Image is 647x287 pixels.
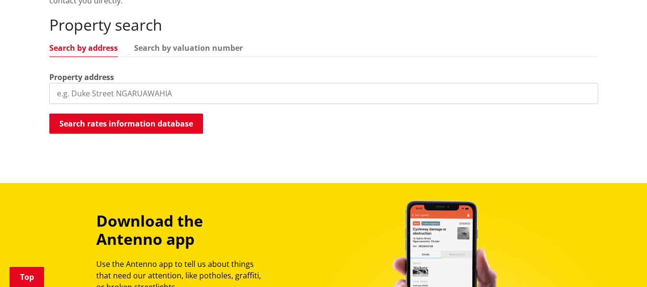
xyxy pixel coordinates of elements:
[49,16,598,34] h2: Property search
[49,44,118,52] a: Search by address
[134,44,243,52] a: Search by valuation number
[10,267,44,287] a: Top
[49,83,598,104] input: e.g. Duke Street NGARUAWAHIA
[49,114,203,134] button: Search rates information database
[96,212,270,249] h3: Download the Antenno app
[603,247,637,281] iframe: Messenger Launcher
[49,71,114,83] label: Property address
